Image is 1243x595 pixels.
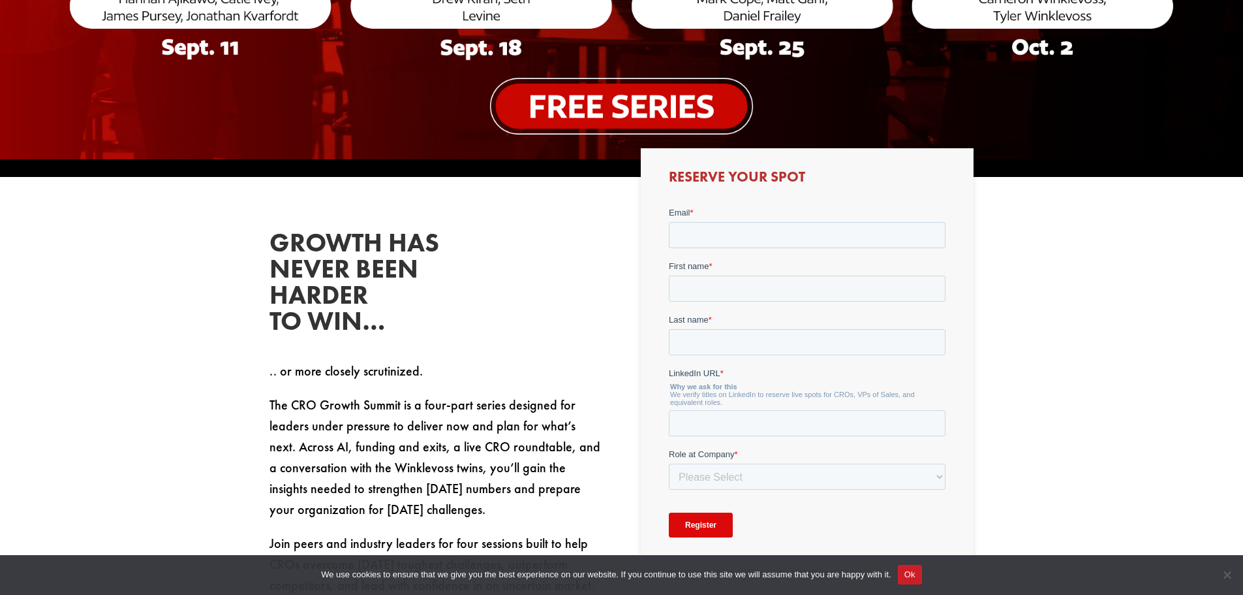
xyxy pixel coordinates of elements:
[669,206,945,549] iframe: Form 0
[669,170,945,191] h3: Reserve Your Spot
[321,568,891,581] span: We use cookies to ensure that we give you the best experience on our website. If you continue to ...
[269,396,600,518] span: The CRO Growth Summit is a four-part series designed for leaders under pressure to deliver now an...
[1220,568,1233,581] span: No
[269,230,465,341] h2: Growth has never been harder to win…
[269,362,423,379] span: .. or more closely scrutinized.
[898,565,922,585] button: Ok
[269,535,594,594] span: Join peers and industry leaders for four sessions built to help CROs overcome [DATE] toughest cha...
